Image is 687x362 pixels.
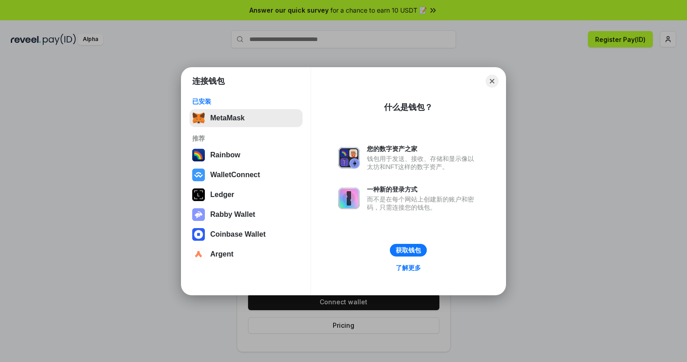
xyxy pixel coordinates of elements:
button: Rainbow [190,146,303,164]
button: Close [486,75,498,87]
div: 什么是钱包？ [384,102,433,113]
img: svg+xml,%3Csvg%20width%3D%22120%22%20height%3D%22120%22%20viewBox%3D%220%200%20120%20120%22%20fil... [192,149,205,161]
div: Argent [210,250,234,258]
div: 一种新的登录方式 [367,185,479,193]
button: MetaMask [190,109,303,127]
button: 获取钱包 [390,244,427,257]
img: svg+xml,%3Csvg%20xmlns%3D%22http%3A%2F%2Fwww.w3.org%2F2000%2Fsvg%22%20width%3D%2228%22%20height%3... [192,188,205,201]
img: svg+xml,%3Csvg%20xmlns%3D%22http%3A%2F%2Fwww.w3.org%2F2000%2Fsvg%22%20fill%3D%22none%22%20viewBox... [338,188,360,209]
div: Rabby Wallet [210,211,255,219]
div: 已安装 [192,97,300,105]
div: WalletConnect [210,171,260,179]
div: 钱包用于发送、接收、存储和显示像以太坊和NFT这样的数字资产。 [367,155,479,171]
button: WalletConnect [190,166,303,184]
img: svg+xml,%3Csvg%20xmlns%3D%22http%3A%2F%2Fwww.w3.org%2F2000%2Fsvg%22%20fill%3D%22none%22%20viewBox... [192,208,205,221]
img: svg+xml,%3Csvg%20width%3D%2228%22%20height%3D%2228%22%20viewBox%3D%220%200%2028%2028%22%20fill%3D... [192,228,205,241]
div: Ledger [210,191,234,199]
div: 而不是在每个网站上创建新的账户和密码，只需连接您的钱包。 [367,195,479,211]
div: 获取钱包 [396,246,421,254]
div: 推荐 [192,134,300,142]
img: svg+xml,%3Csvg%20xmlns%3D%22http%3A%2F%2Fwww.w3.org%2F2000%2Fsvg%22%20fill%3D%22none%22%20viewBox... [338,147,360,169]
img: svg+xml,%3Csvg%20width%3D%2228%22%20height%3D%2228%22%20viewBox%3D%220%200%2028%2028%22%20fill%3D... [192,248,205,261]
div: MetaMask [210,114,244,122]
img: svg+xml,%3Csvg%20fill%3D%22none%22%20height%3D%2233%22%20viewBox%3D%220%200%2035%2033%22%20width%... [192,112,205,124]
div: Coinbase Wallet [210,230,266,238]
div: 您的数字资产之家 [367,145,479,153]
button: Argent [190,245,303,263]
h1: 连接钱包 [192,76,225,87]
button: Rabby Wallet [190,206,303,224]
div: Rainbow [210,151,240,159]
a: 了解更多 [390,262,426,274]
button: Ledger [190,186,303,204]
img: svg+xml,%3Csvg%20width%3D%2228%22%20height%3D%2228%22%20viewBox%3D%220%200%2028%2028%22%20fill%3D... [192,169,205,181]
button: Coinbase Wallet [190,225,303,243]
div: 了解更多 [396,264,421,272]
